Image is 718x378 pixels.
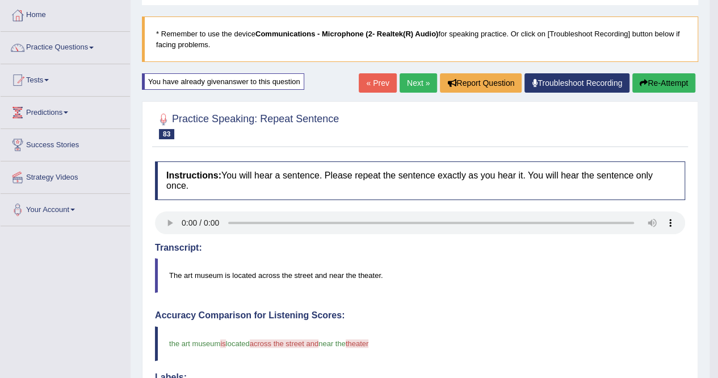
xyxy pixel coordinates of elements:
[346,339,368,348] span: theater
[166,171,221,180] b: Instructions:
[155,243,685,253] h4: Transcript:
[440,73,522,93] button: Report Question
[155,258,685,293] blockquote: The art museum is located across the street and near the theater.
[632,73,695,93] button: Re-Attempt
[226,339,250,348] span: located
[318,339,346,348] span: near the
[220,339,225,348] span: is
[524,73,629,93] a: Troubleshoot Recording
[142,16,698,62] blockquote: * Remember to use the device for speaking practice. Or click on [Troubleshoot Recording] button b...
[1,161,130,190] a: Strategy Videos
[169,339,220,348] span: the art museum
[1,97,130,125] a: Predictions
[1,129,130,157] a: Success Stories
[400,73,437,93] a: Next »
[250,339,318,348] span: across the street and
[159,129,174,139] span: 83
[1,194,130,222] a: Your Account
[155,161,685,200] h4: You will hear a sentence. Please repeat the sentence exactly as you hear it. You will hear the se...
[1,64,130,93] a: Tests
[359,73,396,93] a: « Prev
[1,32,130,60] a: Practice Questions
[155,310,685,321] h4: Accuracy Comparison for Listening Scores:
[155,111,339,139] h2: Practice Speaking: Repeat Sentence
[255,30,438,38] b: Communications - Microphone (2- Realtek(R) Audio)
[142,73,304,90] div: You have already given answer to this question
